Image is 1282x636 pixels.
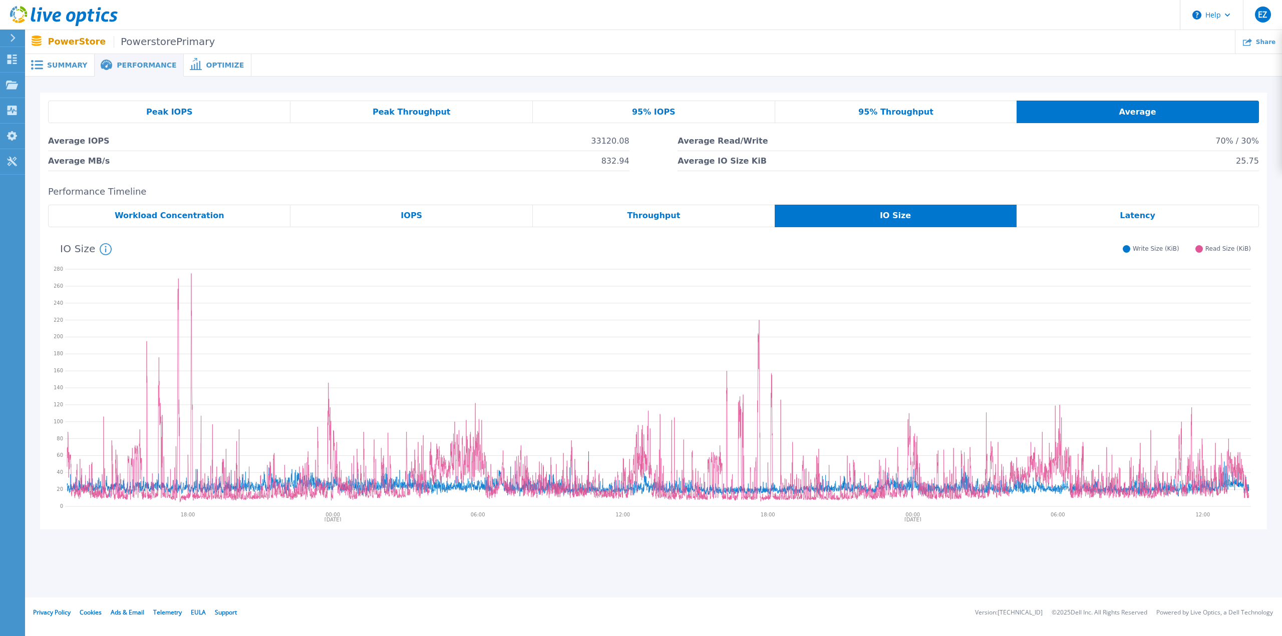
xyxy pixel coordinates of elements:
a: Support [215,608,237,616]
text: 80 [57,435,63,441]
li: © 2025 Dell Inc. All Rights Reserved [1052,609,1147,616]
span: Summary [47,62,87,69]
text: 00:00 [326,512,341,517]
text: 40 [57,469,63,475]
a: Ads & Email [111,608,144,616]
text: 100 [54,418,63,424]
span: Workload Concentration [115,212,224,220]
li: Powered by Live Optics, a Dell Technology [1156,609,1273,616]
text: 140 [54,385,63,390]
span: Write Size (KiB) [1133,245,1179,253]
text: 06:00 [471,512,486,517]
p: PowerStore [48,36,215,48]
text: 20 [57,486,63,492]
text: 240 [54,300,63,305]
span: Average IOPS [48,131,109,151]
li: Version: [TECHNICAL_ID] [975,609,1043,616]
span: Throughput [627,212,680,220]
text: 160 [54,368,63,373]
span: 33120.08 [591,131,629,151]
a: Privacy Policy [33,608,71,616]
h2: Performance Timeline [48,187,1259,197]
span: PowerstorePrimary [114,36,215,48]
span: Average IO Size KiB [678,151,767,171]
a: EULA [191,608,206,616]
text: 18:00 [181,512,195,517]
span: Read Size (KiB) [1205,245,1251,253]
text: 12:00 [1197,512,1212,517]
span: Peak Throughput [373,108,451,116]
text: 200 [54,334,63,339]
text: 180 [54,351,63,356]
span: 70% / 30% [1215,131,1259,151]
text: [DATE] [325,517,342,522]
span: 95% Throughput [858,108,933,116]
span: Performance [117,62,176,69]
span: Share [1256,39,1275,45]
text: 280 [54,266,63,272]
span: Latency [1120,212,1155,220]
span: 95% IOPS [632,108,676,116]
text: 12:00 [616,512,631,517]
text: 260 [54,283,63,288]
span: IO Size [880,212,911,220]
a: Telemetry [153,608,182,616]
span: Optimize [206,62,244,69]
span: Average [1119,108,1156,116]
span: Average MB/s [48,151,110,171]
span: 832.94 [601,151,629,171]
text: 06:00 [1052,512,1067,517]
text: 120 [54,401,63,407]
text: [DATE] [906,517,923,522]
span: Average Read/Write [678,131,768,151]
span: IOPS [401,212,422,220]
h4: IO Size [60,243,111,255]
text: 0 [60,503,63,509]
a: Cookies [80,608,102,616]
text: 00:00 [907,512,921,517]
span: Peak IOPS [146,108,192,116]
span: EZ [1258,11,1267,19]
text: 18:00 [762,512,776,517]
text: 60 [57,452,63,458]
span: 25.75 [1236,151,1259,171]
text: 220 [54,317,63,322]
